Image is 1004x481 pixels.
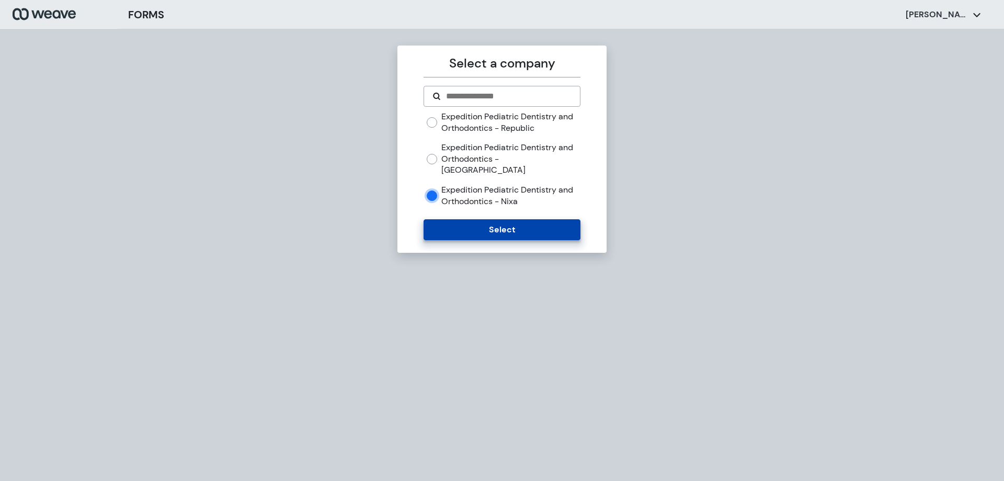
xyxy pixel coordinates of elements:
label: Expedition Pediatric Dentistry and Orthodontics - Nixa [441,184,580,207]
p: Select a company [424,54,580,73]
input: Search [445,90,571,103]
label: Expedition Pediatric Dentistry and Orthodontics - Republic [441,111,580,133]
p: [PERSON_NAME] [906,9,968,20]
label: Expedition Pediatric Dentistry and Orthodontics - [GEOGRAPHIC_DATA] [441,142,580,176]
h3: FORMS [128,7,164,23]
button: Select [424,219,580,240]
